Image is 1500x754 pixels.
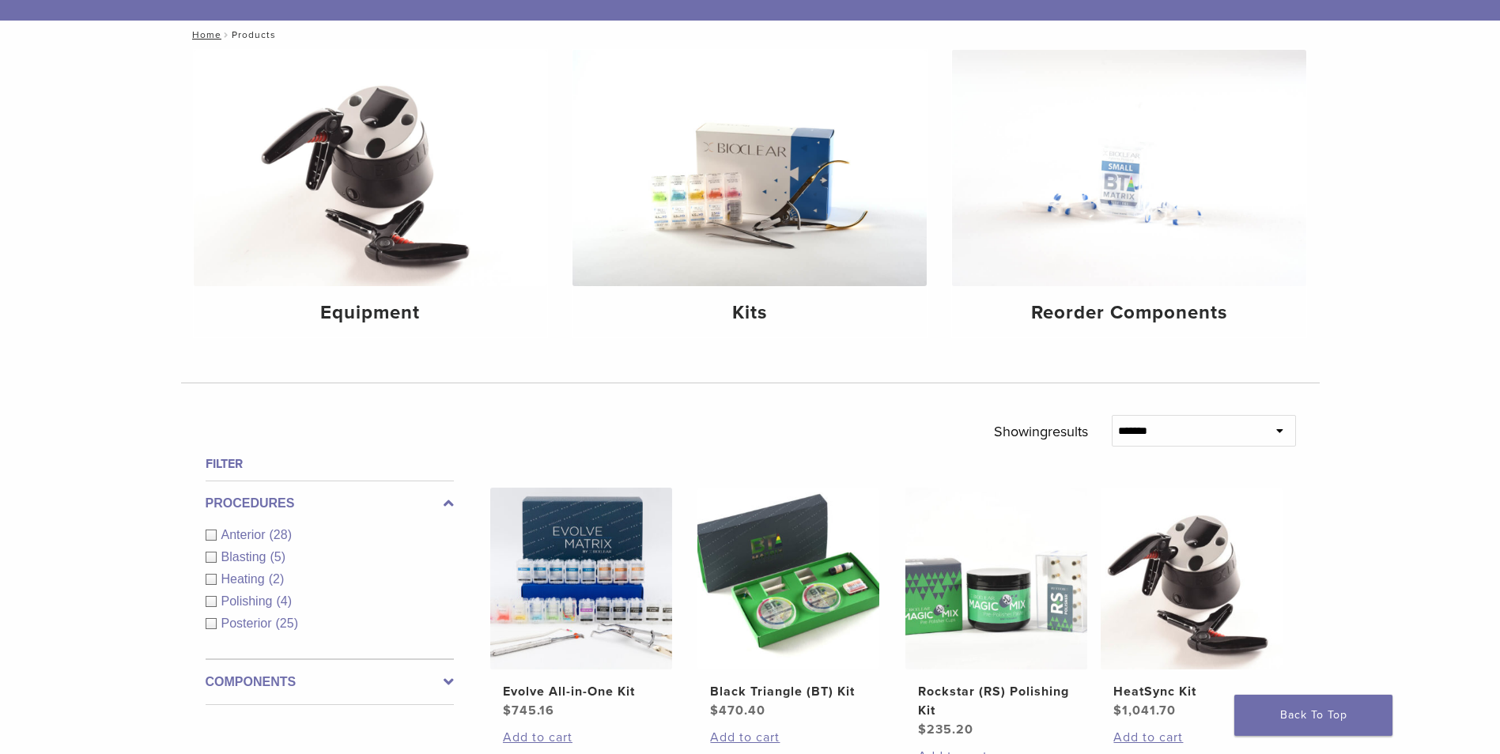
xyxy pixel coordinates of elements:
a: Black Triangle (BT) KitBlack Triangle (BT) Kit $470.40 [697,488,881,720]
img: Black Triangle (BT) Kit [697,488,879,669]
span: (2) [269,572,285,586]
img: Evolve All-in-One Kit [490,488,672,669]
h4: Kits [585,299,914,327]
span: / [221,31,232,39]
img: Rockstar (RS) Polishing Kit [905,488,1087,669]
a: Home [187,29,221,40]
a: Evolve All-in-One KitEvolve All-in-One Kit $745.16 [489,488,674,720]
span: (28) [270,528,292,541]
a: Kits [572,50,927,337]
h2: HeatSync Kit [1113,682,1270,701]
img: Kits [572,50,927,286]
a: Add to cart: “HeatSync Kit” [1113,728,1270,747]
span: Posterior [221,616,276,630]
span: $ [1113,703,1122,718]
h4: Equipment [206,299,535,327]
span: Anterior [221,528,270,541]
bdi: 470.40 [710,703,765,718]
p: Showing results [994,415,1088,448]
a: Rockstar (RS) Polishing KitRockstar (RS) Polishing Kit $235.20 [905,488,1089,739]
h4: Filter [206,454,454,473]
span: $ [918,722,927,737]
span: (4) [276,594,292,608]
bdi: 1,041.70 [1113,703,1176,718]
a: Add to cart: “Evolve All-in-One Kit” [503,728,659,747]
img: Reorder Components [952,50,1306,286]
h2: Black Triangle (BT) Kit [710,682,867,701]
img: Equipment [194,50,548,286]
span: Polishing [221,594,277,608]
a: Back To Top [1234,695,1392,736]
a: HeatSync KitHeatSync Kit $1,041.70 [1100,488,1284,720]
bdi: 235.20 [918,722,973,737]
span: $ [710,703,719,718]
span: Heating [221,572,269,586]
a: Add to cart: “Black Triangle (BT) Kit” [710,728,867,747]
span: (25) [276,616,298,630]
a: Reorder Components [952,50,1306,337]
span: (5) [270,550,285,564]
a: Equipment [194,50,548,337]
h2: Rockstar (RS) Polishing Kit [918,682,1075,720]
h4: Reorder Components [965,299,1294,327]
bdi: 745.16 [503,703,554,718]
label: Components [206,673,454,692]
h2: Evolve All-in-One Kit [503,682,659,701]
nav: Products [181,21,1320,49]
span: $ [503,703,512,718]
label: Procedures [206,494,454,513]
img: HeatSync Kit [1101,488,1283,669]
span: Blasting [221,550,270,564]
